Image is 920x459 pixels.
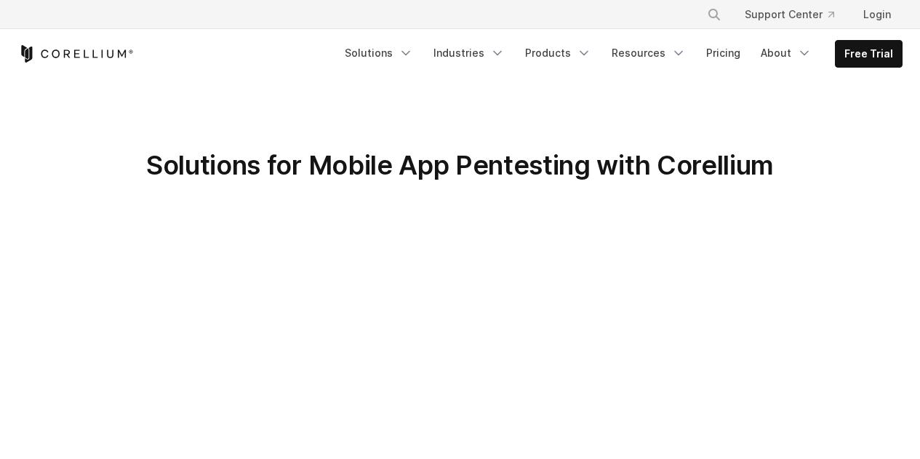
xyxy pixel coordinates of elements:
a: Free Trial [836,41,902,67]
div: Navigation Menu [336,40,903,68]
a: About [752,40,820,66]
a: Support Center [733,1,846,28]
span: Solutions for Mobile App Pentesting with Corellium [146,149,774,181]
a: Pricing [697,40,749,66]
a: Solutions [336,40,422,66]
a: Industries [425,40,513,66]
a: Resources [603,40,695,66]
div: Navigation Menu [689,1,903,28]
a: Corellium Home [18,45,134,63]
a: Products [516,40,600,66]
button: Search [701,1,727,28]
a: Login [852,1,903,28]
